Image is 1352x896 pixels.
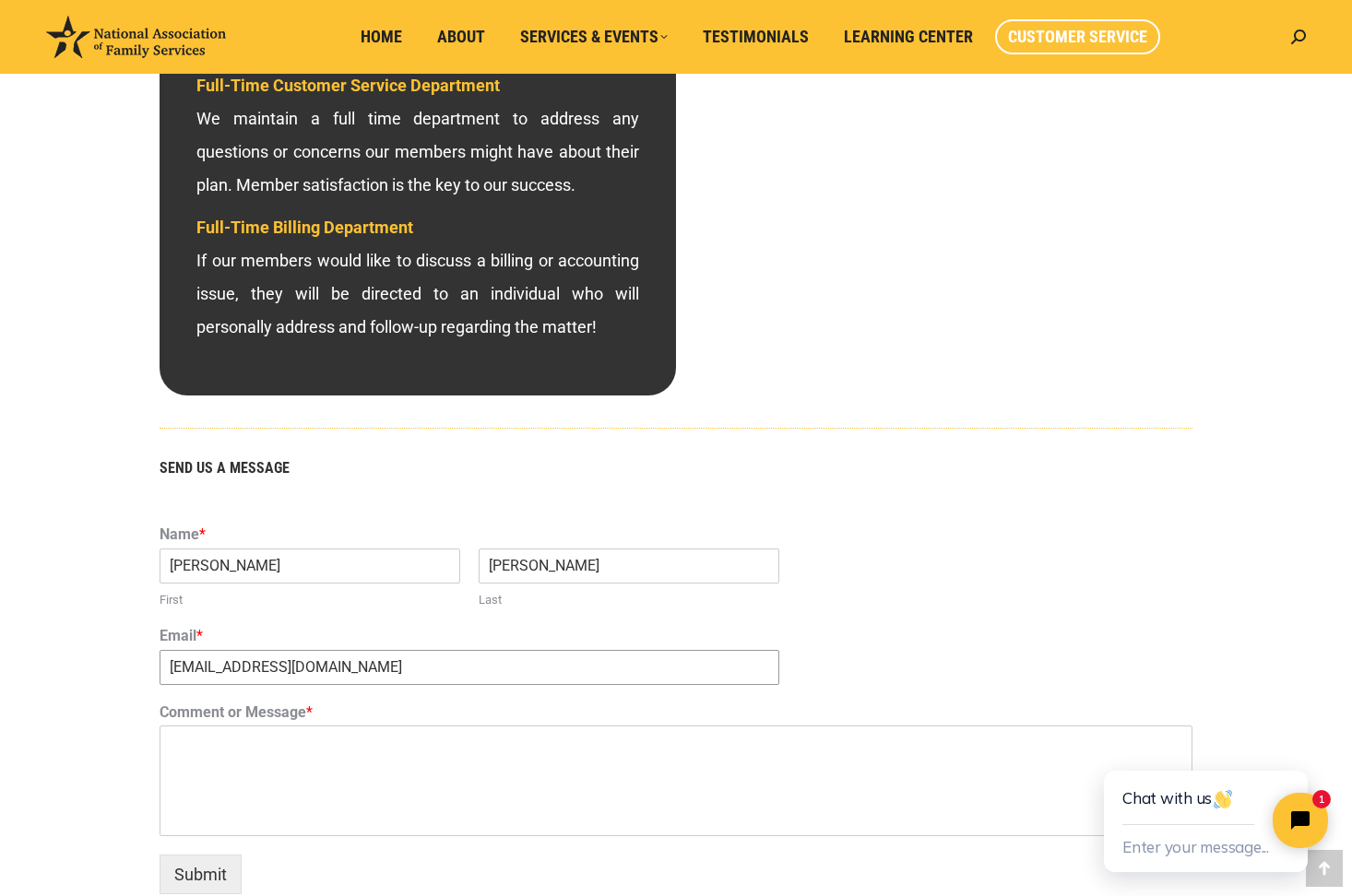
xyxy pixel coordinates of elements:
a: Learning Center [831,19,986,54]
span: Customer Service [1008,27,1147,47]
label: Comment or Message [160,703,1192,723]
span: If our members would like to discuss a billing or accounting issue, they will be directed to an i... [196,218,639,336]
a: Customer Service [995,19,1160,54]
a: Home [348,19,415,54]
span: Full-Time Billing Department [196,218,413,237]
label: Name [160,525,1192,545]
span: Home [361,27,402,47]
label: First [160,593,460,608]
span: Testimonials [703,27,809,47]
span: Services & Events [520,27,668,47]
a: About [424,19,498,54]
span: Learning Center [844,27,973,47]
h5: SEND US A MESSAGE [160,461,1192,476]
button: Submit [160,855,242,894]
span: We maintain a full time department to address any questions or concerns our members might have ab... [196,76,639,195]
a: Testimonials [690,19,822,54]
label: Email [160,627,1192,646]
span: Full-Time Customer Service Department [196,76,500,95]
span: About [437,27,485,47]
img: National Association of Family Services [46,16,226,58]
iframe: Tidio Chat [1062,712,1352,896]
label: Last [479,593,779,608]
